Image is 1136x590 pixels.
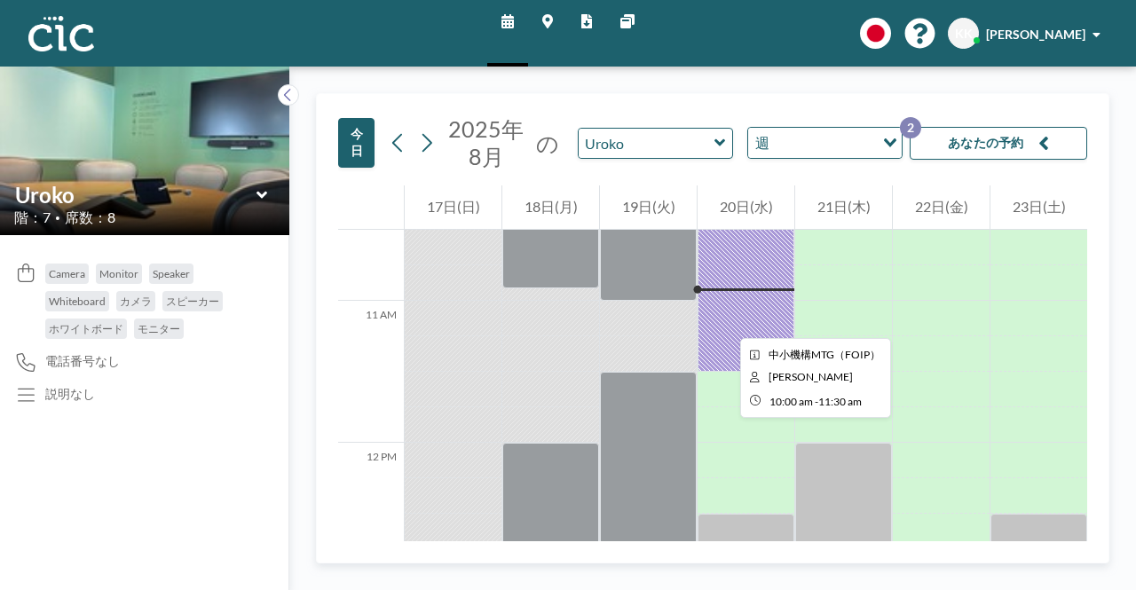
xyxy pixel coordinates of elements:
[775,131,872,154] input: Search for option
[955,26,973,42] span: KK
[153,267,190,280] span: Speaker
[14,208,51,226] span: 階：7
[502,185,599,230] div: 18日(月)
[795,185,892,230] div: 21日(木)
[49,267,85,280] span: Camera
[166,295,219,308] span: スピーカー
[893,185,990,230] div: 22日(金)
[138,322,180,335] span: モニター
[698,185,794,230] div: 20日(水)
[536,130,559,157] span: の
[405,185,501,230] div: 17日(日)
[990,185,1087,230] div: 23日(土)
[910,127,1087,160] button: あなたの予約2
[338,159,404,301] div: 10 AM
[45,353,120,369] span: 電話番号なし
[120,295,152,308] span: カメラ
[986,27,1085,42] span: [PERSON_NAME]
[818,395,862,408] span: 11:30 AM
[815,395,818,408] span: -
[338,301,404,443] div: 11 AM
[769,395,813,408] span: 10:00 AM
[752,131,773,154] span: 週
[28,16,94,51] img: organization-logo
[99,267,138,280] span: Monitor
[600,185,697,230] div: 19日(火)
[49,295,106,308] span: Whiteboard
[769,348,880,361] span: 中小機構MTG（FOIP）
[65,208,115,226] span: 席数：8
[55,212,60,224] span: •
[45,386,95,402] div: 説明なし
[338,118,375,168] button: 今日
[769,370,853,383] span: kenshi kinoshita
[579,129,714,158] input: Uroko
[15,182,256,208] input: Uroko
[338,443,404,585] div: 12 PM
[900,117,921,138] p: 2
[448,115,524,169] span: 2025年8月
[748,128,902,158] div: Search for option
[49,322,123,335] span: ホワイトボード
